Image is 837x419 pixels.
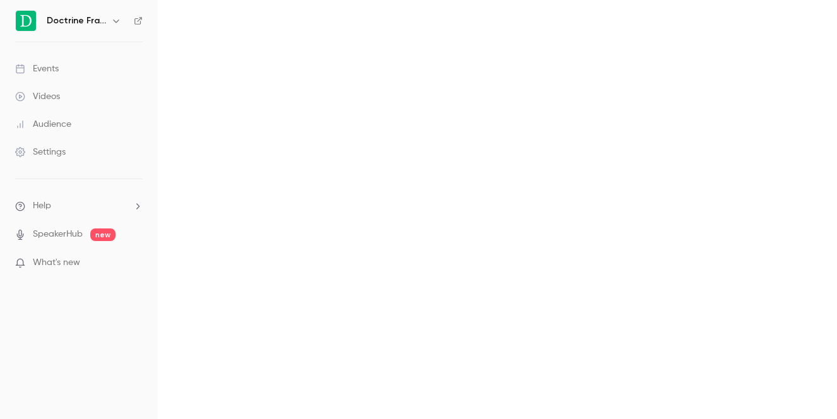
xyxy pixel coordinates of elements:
[15,199,143,213] li: help-dropdown-opener
[16,11,36,31] img: Doctrine France
[90,228,116,241] span: new
[15,146,66,158] div: Settings
[33,228,83,241] a: SpeakerHub
[47,15,106,27] h6: Doctrine France
[15,118,71,131] div: Audience
[15,90,60,103] div: Videos
[33,199,51,213] span: Help
[15,62,59,75] div: Events
[33,256,80,269] span: What's new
